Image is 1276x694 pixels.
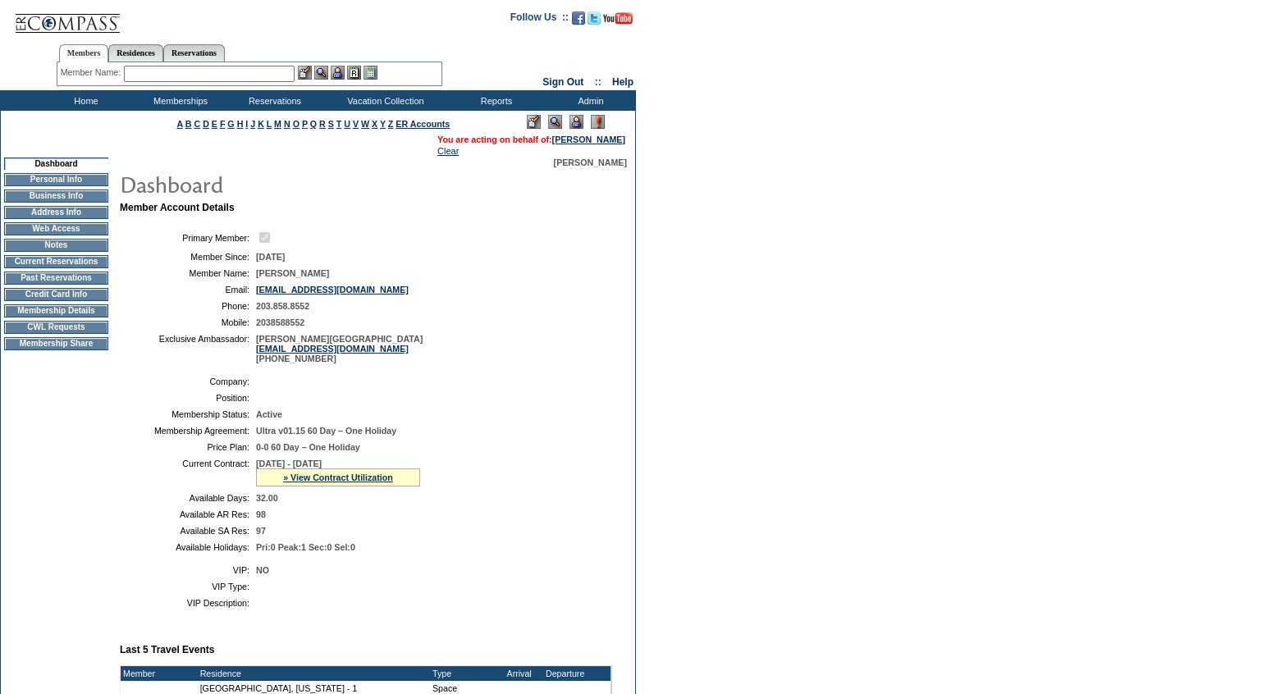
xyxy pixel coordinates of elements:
td: Company: [126,377,249,386]
span: 2038588552 [256,317,304,327]
img: Subscribe to our YouTube Channel [603,12,633,25]
td: VIP Description: [126,598,249,608]
a: S [328,119,334,129]
td: Notes [4,239,108,252]
b: Member Account Details [120,202,235,213]
a: R [319,119,326,129]
img: Impersonate [569,115,583,129]
a: M [274,119,281,129]
td: Current Reservations [4,255,108,268]
td: Vacation Collection [320,90,447,111]
td: Address Info [4,206,108,219]
a: P [302,119,308,129]
td: Arrival [496,666,542,681]
a: Residences [108,44,163,62]
a: F [220,119,226,129]
img: Impersonate [331,66,345,80]
a: U [344,119,350,129]
a: W [361,119,369,129]
td: Mobile: [126,317,249,327]
img: Follow us on Twitter [588,11,601,25]
a: J [250,119,255,129]
a: Reservations [163,44,225,62]
a: K [258,119,264,129]
td: Available Days: [126,493,249,503]
td: Reservations [226,90,320,111]
div: Member Name: [61,66,124,80]
img: b_calculator.gif [364,66,377,80]
td: Membership Share [4,337,108,350]
a: Subscribe to our YouTube Channel [603,16,633,26]
a: Become our fan on Facebook [572,16,585,26]
td: VIP: [126,565,249,575]
a: Q [310,119,317,129]
a: [EMAIL_ADDRESS][DOMAIN_NAME] [256,344,409,354]
td: VIP Type: [126,582,249,591]
td: Exclusive Ambassador: [126,334,249,363]
td: Business Info [4,189,108,203]
span: Pri:0 Peak:1 Sec:0 Sel:0 [256,542,355,552]
a: Members [59,44,109,62]
td: Type [430,666,496,681]
td: Available Holidays: [126,542,249,552]
a: L [267,119,272,129]
td: Available SA Res: [126,526,249,536]
td: Personal Info [4,173,108,186]
span: 203.858.8552 [256,301,309,311]
span: :: [595,76,601,88]
a: N [284,119,290,129]
td: Email: [126,285,249,294]
a: Z [388,119,394,129]
td: Available AR Res: [126,509,249,519]
span: You are acting on behalf of: [437,135,625,144]
img: View Mode [548,115,562,129]
span: [DATE] [256,252,285,262]
img: b_edit.gif [298,66,312,80]
td: Position: [126,393,249,403]
a: Help [612,76,633,88]
span: [PERSON_NAME][GEOGRAPHIC_DATA] [PHONE_NUMBER] [256,334,423,363]
td: Price Plan: [126,442,249,452]
img: Edit Mode [527,115,541,129]
td: Residence [198,666,430,681]
td: Dashboard [4,158,108,170]
a: Sign Out [542,76,583,88]
td: Past Reservations [4,272,108,285]
td: Member Since: [126,252,249,262]
span: Active [256,409,282,419]
td: Member Name: [126,268,249,278]
a: O [293,119,300,129]
td: Primary Member: [126,230,249,245]
a: [EMAIL_ADDRESS][DOMAIN_NAME] [256,285,409,294]
td: Web Access [4,222,108,235]
td: CWL Requests [4,321,108,334]
a: [PERSON_NAME] [552,135,625,144]
td: Membership Status: [126,409,249,419]
img: View [314,66,328,80]
span: [DATE] - [DATE] [256,459,322,468]
a: E [212,119,217,129]
td: Reports [447,90,542,111]
a: Y [380,119,386,129]
td: Phone: [126,301,249,311]
a: G [227,119,234,129]
span: Ultra v01.15 60 Day – One Holiday [256,426,396,436]
a: X [372,119,377,129]
td: Credit Card Info [4,288,108,301]
span: 0-0 60 Day – One Holiday [256,442,360,452]
td: Member [121,666,198,681]
a: ER Accounts [396,119,450,129]
span: [PERSON_NAME] [256,268,329,278]
td: Membership Details [4,304,108,317]
img: Reservations [347,66,361,80]
a: Clear [437,146,459,156]
img: Log Concern/Member Elevation [591,115,605,129]
a: Follow us on Twitter [588,16,601,26]
td: Current Contract: [126,459,249,486]
a: D [203,119,209,129]
a: B [185,119,192,129]
a: » View Contract Utilization [283,473,393,482]
a: V [353,119,359,129]
span: 98 [256,509,266,519]
span: 97 [256,526,266,536]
